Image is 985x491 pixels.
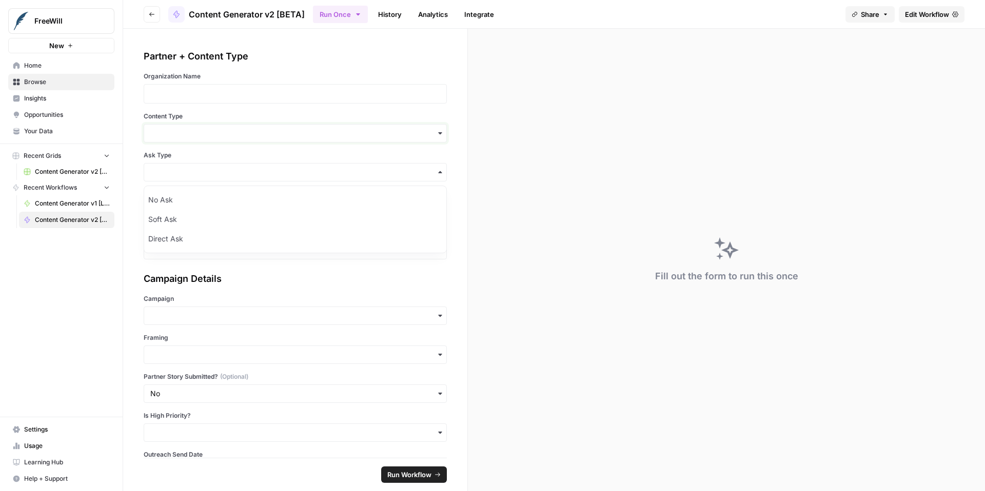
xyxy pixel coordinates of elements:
button: Share [845,6,895,23]
a: Content Generator v1 [LIVE] [19,195,114,212]
span: Opportunities [24,110,110,119]
span: Content Generator v2 [DRAFT] Test [35,167,110,176]
div: Soft Ask [144,210,446,229]
a: Opportunities [8,107,114,123]
a: Insights [8,90,114,107]
span: Insights [24,94,110,103]
label: Campaign [144,294,447,303]
a: Browse [8,74,114,90]
span: FreeWill [34,16,96,26]
div: Partner + Content Type [144,49,447,64]
label: Ask Type [144,151,447,160]
span: Share [861,9,879,19]
a: Integrate [458,6,500,23]
span: Home [24,61,110,70]
button: Run Once [313,6,368,23]
div: Direct Ask [144,229,446,249]
input: No [150,388,440,399]
span: Usage [24,441,110,451]
a: Analytics [412,6,454,23]
a: Content Generator v2 [DRAFT] Test [19,163,114,180]
span: Content Generator v2 [BETA] [35,215,110,224]
a: History [372,6,408,23]
div: Fill out the form to run this once [655,269,798,283]
label: Partner Story Submitted? [144,372,447,381]
span: Learning Hub [24,458,110,467]
a: Usage [8,438,114,454]
div: Campaign Details [144,272,447,286]
button: Recent Grids [8,148,114,163]
label: Organization Name [144,72,447,81]
span: Run Workflow [387,469,431,480]
span: Content Generator v2 [BETA] [189,8,305,21]
span: New [49,40,64,51]
a: Content Generator v2 [BETA] [19,212,114,228]
label: Is High Priority? [144,411,447,420]
button: Recent Workflows [8,180,114,195]
span: Edit Workflow [905,9,949,19]
span: Browse [24,77,110,87]
button: Help + Support [8,470,114,487]
a: Learning Hub [8,454,114,470]
button: New [8,38,114,53]
div: No Ask [144,190,446,210]
label: Framing [144,333,447,342]
button: Run Workflow [381,466,447,483]
label: Outreach Send Date [144,450,447,459]
span: Your Data [24,127,110,136]
span: (Optional) [220,372,248,381]
span: Settings [24,425,110,434]
a: Content Generator v2 [BETA] [168,6,305,23]
span: Content Generator v1 [LIVE] [35,199,110,208]
span: Help + Support [24,474,110,483]
button: Workspace: FreeWill [8,8,114,34]
span: Recent Workflows [24,183,77,192]
a: Home [8,57,114,74]
a: Edit Workflow [899,6,964,23]
a: Settings [8,421,114,438]
img: FreeWill Logo [12,12,30,30]
a: Your Data [8,123,114,139]
span: Recent Grids [24,151,61,160]
label: Content Type [144,112,447,121]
